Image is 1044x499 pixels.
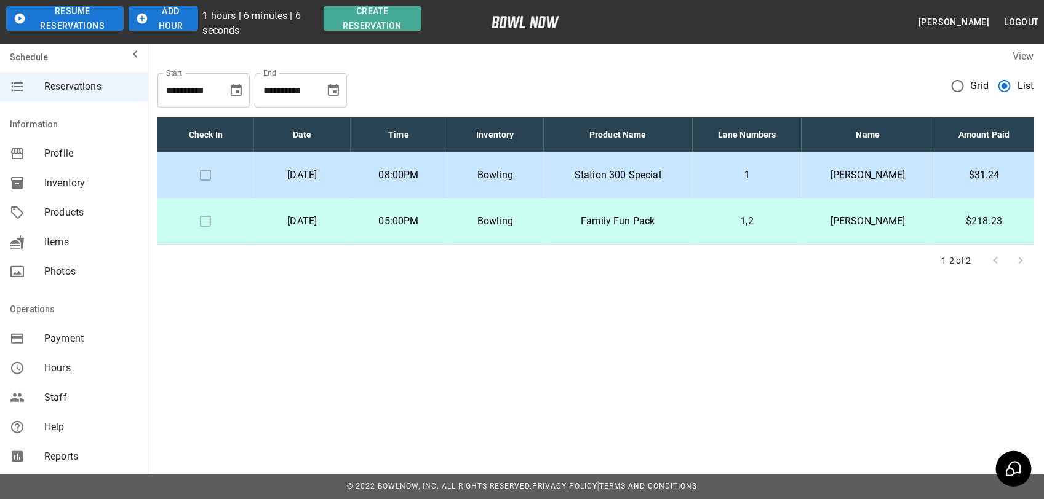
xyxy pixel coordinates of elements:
p: [DATE] [264,214,341,229]
p: Bowling [457,168,534,183]
p: [PERSON_NAME] [811,214,925,229]
button: Resume Reservations [6,6,124,31]
p: Bowling [457,214,534,229]
p: [DATE] [264,168,341,183]
span: © 2022 BowlNow, Inc. All Rights Reserved. [347,482,532,490]
img: logo [492,16,559,28]
span: Reservations [44,79,138,94]
p: Family Fun Pack [554,214,683,229]
th: Check In [157,117,254,152]
p: $31.24 [944,168,1024,183]
a: Terms and Conditions [599,482,697,490]
p: 1,2 [703,214,792,229]
span: Payment [44,331,138,346]
span: Staff [44,390,138,405]
button: Logout [1000,11,1044,34]
th: Amount Paid [934,117,1034,152]
span: Profile [44,146,138,161]
button: Create Reservation [324,6,421,31]
span: List [1018,79,1034,93]
span: Help [44,420,138,434]
p: 05:00PM [361,214,437,229]
span: Grid [971,79,989,93]
button: [PERSON_NAME] [914,11,994,34]
th: Time [351,117,447,152]
p: 1 [703,168,792,183]
p: $218.23 [944,214,1024,229]
span: Photos [44,264,138,279]
p: [PERSON_NAME] [811,168,925,183]
label: View [1013,50,1034,62]
th: Inventory [447,117,544,152]
span: Inventory [44,176,138,191]
th: Name [802,117,934,152]
span: Items [44,235,138,249]
button: Add Hour [129,6,197,31]
a: Privacy Policy [532,482,597,490]
button: Choose date, selected date is Aug 28, 2025 [224,78,249,103]
span: Products [44,205,138,220]
p: 1 hours | 6 minutes | 6 seconds [203,9,319,38]
th: Date [254,117,351,152]
span: Hours [44,361,138,375]
span: Reports [44,449,138,464]
p: Station 300 Special [554,168,683,183]
p: 1-2 of 2 [942,254,971,267]
th: Lane Numbers [693,117,802,152]
p: 08:00PM [361,168,437,183]
th: Product Name [544,117,693,152]
button: Choose date, selected date is Sep 28, 2025 [321,78,346,103]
